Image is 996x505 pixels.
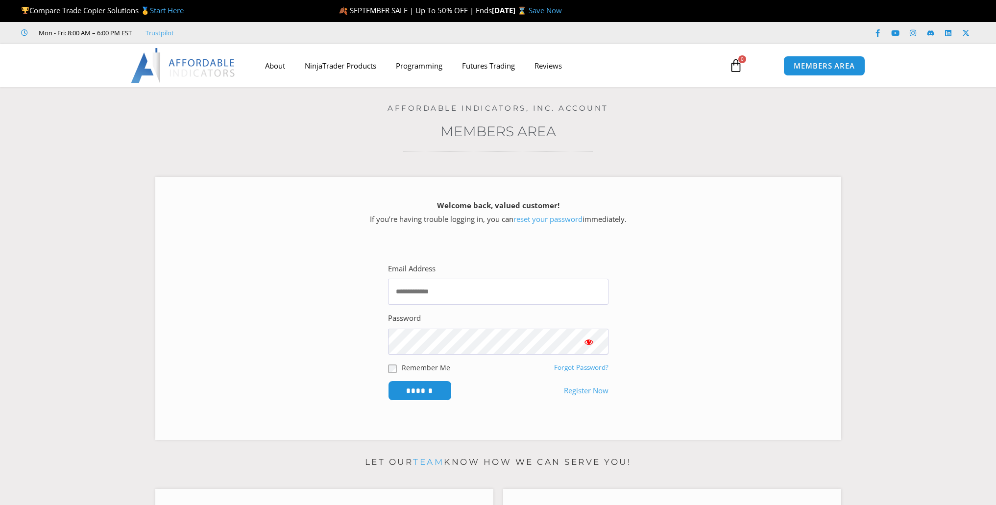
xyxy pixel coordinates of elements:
a: 0 [714,51,757,80]
label: Remember Me [402,362,450,373]
span: MEMBERS AREA [794,62,855,70]
a: Start Here [150,5,184,15]
a: Trustpilot [146,27,174,39]
span: 🍂 SEPTEMBER SALE | Up To 50% OFF | Ends [339,5,492,15]
a: Save Now [529,5,562,15]
nav: Menu [255,54,718,77]
a: reset your password [513,214,583,224]
label: Password [388,312,421,325]
strong: [DATE] ⌛ [492,5,529,15]
label: Email Address [388,262,436,276]
a: MEMBERS AREA [783,56,865,76]
a: Members Area [440,123,556,140]
a: Forgot Password? [554,363,608,372]
a: About [255,54,295,77]
button: Show password [569,329,608,355]
span: Mon - Fri: 8:00 AM – 6:00 PM EST [36,27,132,39]
a: Affordable Indicators, Inc. Account [388,103,608,113]
a: NinjaTrader Products [295,54,386,77]
a: Register Now [564,384,608,398]
p: If you’re having trouble logging in, you can immediately. [172,199,824,226]
a: Reviews [525,54,572,77]
a: Programming [386,54,452,77]
strong: Welcome back, valued customer! [437,200,559,210]
span: 0 [738,55,746,63]
a: Futures Trading [452,54,525,77]
a: team [413,457,444,467]
img: 🏆 [22,7,29,14]
span: Compare Trade Copier Solutions 🥇 [21,5,184,15]
img: LogoAI [131,48,236,83]
p: Let our know how we can serve you! [155,455,841,470]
